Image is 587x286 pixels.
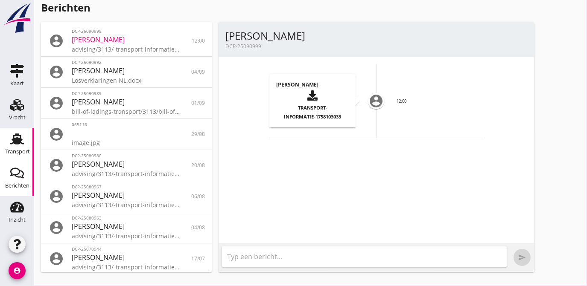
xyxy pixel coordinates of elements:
[9,217,26,222] div: Inzicht
[72,45,181,54] div: advising/3113/-transport-informatie-1758103033.pdf
[41,181,212,212] a: DCP-25080967[PERSON_NAME]advising/3113/-transport-informatie-1754469207.pdf06/08
[10,81,24,86] div: Kaart
[72,169,181,178] div: advising/3113/-transport-informatie-1755684761.pdf
[191,162,205,169] span: 20/08
[41,57,212,87] a: DCP-25090992[PERSON_NAME]Losverklaringen NL.docx04/09
[41,119,212,150] a: 065116image.jpg29/08
[41,88,212,118] a: DCP-25090989[PERSON_NAME]bill-of-ladings-transport/3113/bill-of-lading-transport-DCP-25090989.pdf...
[72,184,105,190] span: DCP-25080967
[41,212,212,243] a: DCP-25080963[PERSON_NAME]advising/3113/-transport-informatie-1754298377.pdf04/08
[9,115,26,120] div: Vracht
[191,130,205,138] span: 29/08
[72,159,125,169] span: [PERSON_NAME]
[72,76,181,85] div: Losverklaringen NL.docx
[72,231,181,240] div: advising/3113/-transport-informatie-1754298377.pdf
[72,222,125,231] span: [PERSON_NAME]
[48,32,65,49] i: account_circle
[9,262,26,279] i: account_circle
[48,250,65,267] i: account_circle
[397,98,406,104] small: 12:00
[41,150,212,181] a: DCP-25080980[PERSON_NAME]advising/3113/-transport-informatie-1755684761.pdf20/08
[191,68,205,76] span: 04/09
[276,89,349,121] button: transport-informatie-1758103033
[72,263,181,272] div: advising/3113/-transport-informatie-1752738102.pdf
[48,126,65,143] i: account_circle
[72,28,105,35] span: DCP-25090999
[5,183,29,188] div: Berichten
[72,107,181,116] div: bill-of-ladings-transport/3113/bill-of-lading-transport-DCP-25090989.pdf
[41,26,212,56] a: DCP-25090999[PERSON_NAME]advising/3113/-transport-informatie-1758103033.pdf12:00
[2,2,32,34] img: logo-small.a267ee39.svg
[191,255,205,263] span: 17/07
[191,99,205,107] span: 01/09
[225,29,305,43] span: [PERSON_NAME]
[5,149,30,154] div: Transport
[48,95,65,112] i: account_circle
[72,246,105,252] span: DCP-25070944
[72,97,125,107] span: [PERSON_NAME]
[41,243,212,274] a: DCP-25070944[PERSON_NAME]advising/3113/-transport-informatie-1752738102.pdf17/07
[72,59,105,66] span: DCP-25090992
[366,91,386,111] i: account_circle
[72,66,125,75] span: [PERSON_NAME]
[72,191,125,200] span: [PERSON_NAME]
[72,200,181,209] div: advising/3113/-transport-informatie-1754469207.pdf
[72,253,125,262] span: [PERSON_NAME]
[72,215,105,221] span: DCP-25080963
[48,157,65,174] i: account_circle
[227,250,502,263] input: Typ een bericht...
[48,188,65,205] i: account_circle
[276,81,349,89] h4: [PERSON_NAME]
[225,43,261,50] span: DCP-25090999
[72,153,105,159] span: DCP-25080980
[72,35,125,44] span: [PERSON_NAME]
[192,37,205,45] span: 12:00
[48,64,65,81] i: account_circle
[72,121,91,128] span: 065116
[48,219,65,236] i: account_circle
[284,104,341,120] span: transport-informatie-1758103033
[72,138,181,147] div: image.jpg
[72,90,105,97] span: DCP-25090989
[191,193,205,200] span: 06/08
[191,224,205,231] span: 04/08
